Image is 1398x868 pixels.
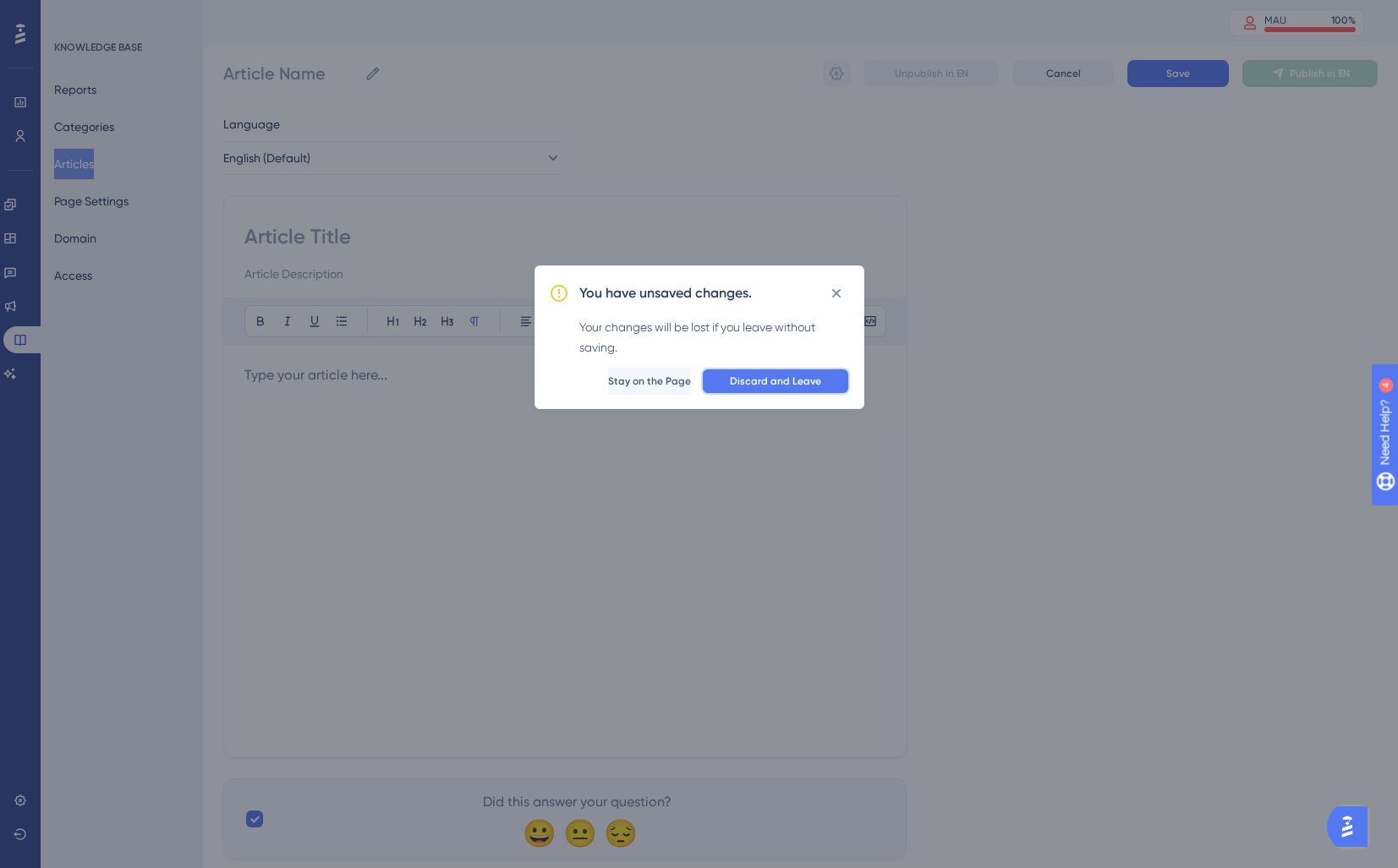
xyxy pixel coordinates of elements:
[579,283,752,303] h2: You have unsaved changes.
[579,317,850,358] div: Your changes will be lost if you leave without saving.
[730,374,821,388] span: Discard and Leave
[118,8,123,22] div: 4
[608,374,691,388] span: Stay on the Page
[40,4,106,25] span: Need Help?
[1327,801,1378,852] iframe: UserGuiding AI Assistant Launcher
